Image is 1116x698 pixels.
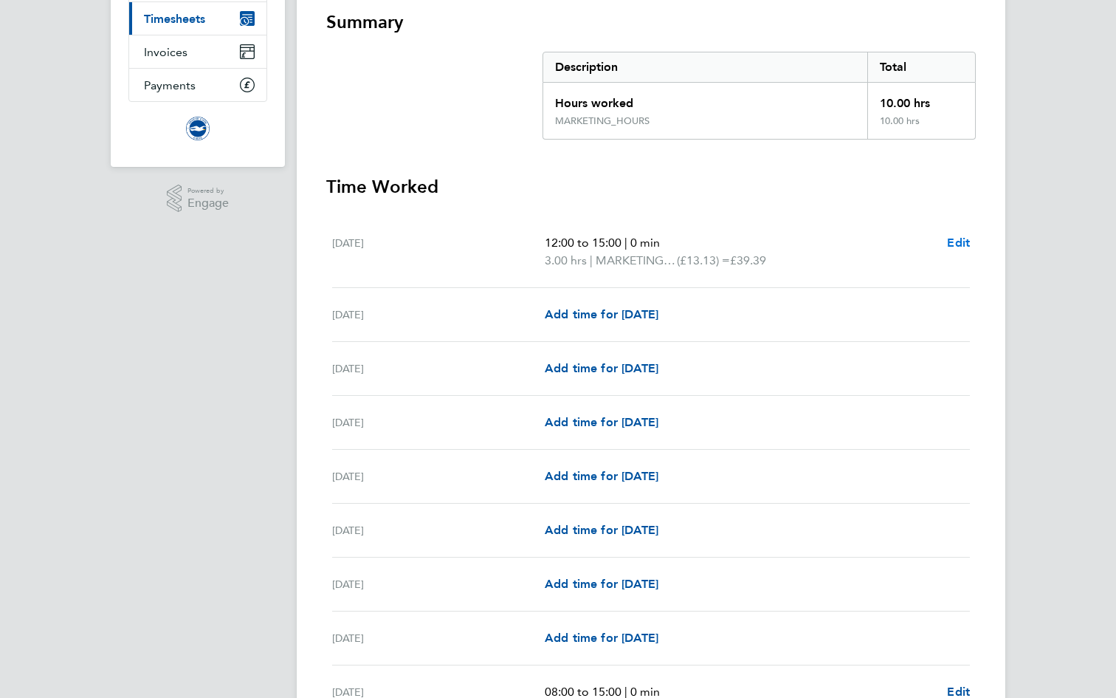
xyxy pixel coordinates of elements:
[545,523,658,537] span: Add time for [DATE]
[128,117,267,140] a: Go to home page
[543,83,867,115] div: Hours worked
[624,236,627,250] span: |
[545,521,658,539] a: Add time for [DATE]
[545,631,658,645] span: Add time for [DATE]
[332,575,545,593] div: [DATE]
[867,52,975,82] div: Total
[129,69,266,101] a: Payments
[144,12,205,26] span: Timesheets
[947,234,970,252] a: Edit
[947,236,970,250] span: Edit
[545,577,658,591] span: Add time for [DATE]
[545,469,658,483] span: Add time for [DATE]
[326,175,976,199] h3: Time Worked
[543,52,867,82] div: Description
[332,306,545,324] div: [DATE]
[129,35,266,68] a: Invoices
[545,468,658,485] a: Add time for [DATE]
[590,253,593,267] span: |
[187,185,229,197] span: Powered by
[730,253,766,267] span: £39.39
[545,236,621,250] span: 12:00 to 15:00
[129,2,266,35] a: Timesheets
[332,468,545,485] div: [DATE]
[144,45,187,59] span: Invoices
[332,234,545,270] div: [DATE]
[144,78,196,92] span: Payments
[867,115,975,139] div: 10.00 hrs
[596,252,677,270] span: MARKETING_HOURS
[332,414,545,431] div: [DATE]
[332,629,545,647] div: [DATE]
[326,10,976,34] h3: Summary
[542,52,976,140] div: Summary
[332,360,545,377] div: [DATE]
[545,253,587,267] span: 3.00 hrs
[545,575,658,593] a: Add time for [DATE]
[545,307,658,321] span: Add time for [DATE]
[630,236,660,250] span: 0 min
[545,360,658,377] a: Add time for [DATE]
[545,415,658,429] span: Add time for [DATE]
[167,185,230,213] a: Powered byEngage
[867,83,975,115] div: 10.00 hrs
[545,306,658,324] a: Add time for [DATE]
[545,361,658,375] span: Add time for [DATE]
[555,115,650,127] div: MARKETING_HOURS
[186,117,210,140] img: brightonandhovealbion-logo-retina.png
[677,253,730,267] span: (£13.13) =
[187,197,229,210] span: Engage
[545,629,658,647] a: Add time for [DATE]
[545,414,658,431] a: Add time for [DATE]
[332,521,545,539] div: [DATE]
